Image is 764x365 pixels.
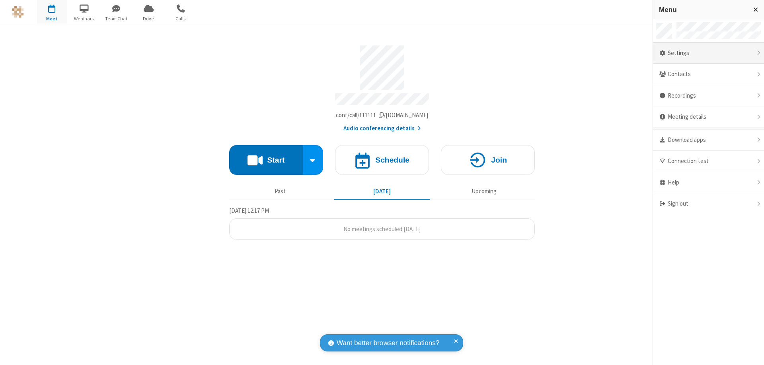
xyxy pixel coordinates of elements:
[303,145,324,175] div: Start conference options
[229,145,303,175] button: Start
[375,156,409,164] h4: Schedule
[166,15,196,22] span: Calls
[744,344,758,359] iframe: Chat
[653,106,764,128] div: Meeting details
[653,130,764,151] div: Download apps
[653,151,764,172] div: Connection test
[232,184,328,199] button: Past
[653,43,764,64] div: Settings
[653,193,764,214] div: Sign out
[337,338,439,348] span: Want better browser notifications?
[653,85,764,107] div: Recordings
[441,145,535,175] button: Join
[229,206,535,240] section: Today's Meetings
[267,156,285,164] h4: Start
[343,225,421,233] span: No meetings scheduled [DATE]
[436,184,532,199] button: Upcoming
[37,15,67,22] span: Meet
[653,64,764,85] div: Contacts
[343,124,421,133] button: Audio conferencing details
[336,111,429,119] span: Copy my meeting room link
[69,15,99,22] span: Webinars
[229,207,269,214] span: [DATE] 12:17 PM
[335,145,429,175] button: Schedule
[334,184,430,199] button: [DATE]
[12,6,24,18] img: QA Selenium DO NOT DELETE OR CHANGE
[229,39,535,133] section: Account details
[491,156,507,164] h4: Join
[659,6,746,14] h3: Menu
[134,15,164,22] span: Drive
[336,111,429,120] button: Copy my meeting room linkCopy my meeting room link
[653,172,764,194] div: Help
[101,15,131,22] span: Team Chat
